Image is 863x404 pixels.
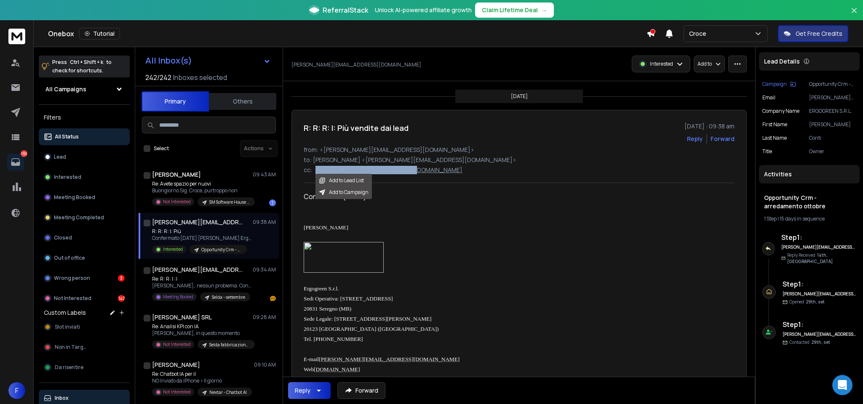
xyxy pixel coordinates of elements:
[762,81,796,88] button: Campaign
[55,324,80,330] span: Slot inviati
[55,395,69,401] p: Inbox
[48,28,647,40] div: Onebox
[163,294,193,300] p: Meeting Booked
[304,356,307,362] span: E
[304,326,439,332] span: 20123 [GEOGRAPHIC_DATA] ([GEOGRAPHIC_DATA])
[762,121,787,128] p: First Name
[783,319,856,330] h6: Step 1 :
[687,135,703,143] button: Reply
[811,339,830,345] span: 29th, set
[152,235,253,242] p: Confermato [DATE] [PERSON_NAME] Ergogreen
[209,389,247,396] p: Nextar - Chatbot AI
[152,371,252,377] p: Re: Chatbot IA per il
[163,246,183,252] p: Interested
[8,382,25,399] button: F
[152,187,253,194] p: Buongiorno Sig. Croce, purtroppo non
[39,229,130,246] button: Closed
[326,189,369,196] span: Add to Campaign
[69,57,104,67] span: Ctrl + Shift + k
[7,154,24,170] a: 150
[253,266,276,273] p: 09:34 AM
[154,145,169,152] label: Select
[684,122,735,130] p: [DATE] : 09:38 am
[809,94,856,101] p: [PERSON_NAME][EMAIL_ADDRESS][DOMAIN_NAME]
[209,342,250,348] p: Selda fabbricazione - ottobre
[314,366,360,372] span: [DOMAIN_NAME]
[764,57,800,66] p: Lead Details
[152,282,253,289] p: [PERSON_NAME], nessun problema. Condivido alcune disponibilità
[39,270,130,287] button: Wrong person3
[764,215,777,222] span: 1 Step
[39,169,130,186] button: Interested
[789,299,825,305] p: Opened
[304,146,735,154] p: from: <[PERSON_NAME][EMAIL_ADDRESS][DOMAIN_NAME]>
[201,247,242,253] p: Opportunity Crm - arredamento ottobre
[209,92,276,111] button: Others
[288,382,331,399] button: Reply
[152,313,212,322] h1: [PERSON_NAME] SRL
[304,285,339,292] span: Ergogreen S.r.l.
[697,61,712,67] p: Add to
[152,228,253,235] p: R: R: R: I: Più
[781,232,863,242] h6: Step 1 :
[783,291,856,297] h6: [PERSON_NAME][EMAIL_ADDRESS][DOMAIN_NAME]
[778,25,848,42] button: Get Free Credits
[304,166,312,174] p: cc:
[39,81,130,98] button: All Campaigns
[118,295,125,302] div: 147
[319,177,369,184] button: Add to Lead List
[54,174,81,181] p: Interested
[304,316,432,322] span: Sede Legale: [STREET_ADDRESS][PERSON_NAME]
[319,356,460,362] span: [PERSON_NAME][EMAIL_ADDRESS][DOMAIN_NAME]
[145,56,192,65] h1: All Inbox(s)
[783,331,856,338] h6: [PERSON_NAME][EMAIL_ADDRESS][DOMAIN_NAME]
[39,189,130,206] button: Meeting Booked
[152,330,253,337] p: [PERSON_NAME], in questo momento
[780,215,825,222] span: 15 days in sequence
[806,299,825,305] span: 29th, set
[650,61,673,67] p: Interested
[55,133,79,140] p: All Status
[118,275,125,282] div: 3
[319,189,369,196] button: Add to Campaign
[304,366,314,372] span: Web
[541,6,547,14] span: →
[54,154,66,160] p: Lead
[152,276,253,282] p: Re: R: R: I: I:
[762,135,787,141] p: Last Name
[307,356,319,362] span: -mail
[39,359,130,376] button: Da risentire
[163,199,191,205] p: Not Interested
[39,250,130,266] button: Out of office
[759,165,860,183] div: Activities
[781,244,855,250] h6: [PERSON_NAME][EMAIL_ADDRESS][DOMAIN_NAME]
[809,121,856,128] p: [PERSON_NAME]
[142,91,209,112] button: Primary
[304,156,735,164] p: to: [PERSON_NAME] <[PERSON_NAME][EMAIL_ADDRESS][DOMAIN_NAME]>
[152,181,253,187] p: Re: Avete spazio per nuovi
[764,194,855,210] h1: Opportunity Crm - arredamento ottobre
[54,275,90,282] p: Wrong person
[269,199,276,206] div: 1
[809,135,856,141] p: Conti
[783,279,856,289] h6: Step 1 :
[54,194,95,201] p: Meeting Booked
[789,339,830,346] p: Contacted
[163,389,191,395] p: Not Interested
[44,308,86,317] h3: Custom Labels
[55,344,88,351] span: Non in Target
[39,128,130,145] button: All Status
[711,135,735,143] div: Forward
[54,214,104,221] p: Meeting Completed
[55,364,83,371] span: Da risentire
[54,234,72,241] p: Closed
[152,361,200,369] h1: [PERSON_NAME]
[796,29,842,38] p: Get Free Credits
[511,93,528,100] p: [DATE]
[79,28,120,40] button: Tutorial
[787,252,833,264] span: 14th, [GEOGRAPHIC_DATA]
[209,199,250,205] p: SM Software House & IT - ottobre
[849,5,860,25] button: Close banner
